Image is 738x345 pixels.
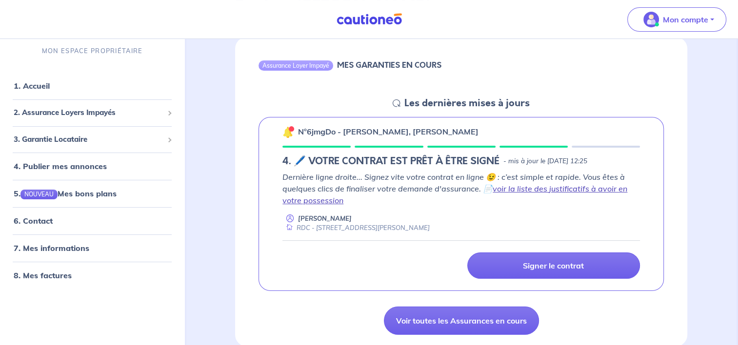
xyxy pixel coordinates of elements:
[282,184,627,205] a: voir la liste des justificatifs à avoir en votre possession
[282,155,640,167] div: state: SIGNING-CONTRACT-IN-PROGRESS, Context: NEW,NO-CERTIFICATE,RELATIONSHIP,LESSOR-DOCUMENTS
[282,155,499,167] h5: 4. 🖊️ VOTRE CONTRAT EST PRÊT À ÊTRE SIGNÉ
[333,13,406,25] img: Cautioneo
[14,216,53,226] a: 6. Contact
[337,60,441,70] h6: MES GARANTIES EN COURS
[384,307,539,335] a: Voir toutes les Assurances en cours
[282,126,294,138] img: 🔔
[4,266,180,285] div: 8. Mes factures
[14,243,89,253] a: 7. Mes informations
[643,12,659,27] img: illu_account_valid_menu.svg
[14,134,163,145] span: 3. Garantie Locataire
[298,214,352,223] p: [PERSON_NAME]
[4,238,180,258] div: 7. Mes informations
[663,14,708,25] p: Mon compte
[4,211,180,230] div: 6. Contact
[467,252,640,279] a: Signer le contrat
[523,261,584,270] p: Signer le contrat
[4,184,180,203] div: 5.NOUVEAUMes bons plans
[14,107,163,118] span: 2. Assurance Loyers Impayés
[14,161,107,171] a: 4. Publier mes annonces
[4,76,180,96] div: 1. Accueil
[14,81,50,91] a: 1. Accueil
[298,126,479,137] p: n°6jmgDo - [PERSON_NAME], [PERSON_NAME]
[282,223,430,232] div: RDC - [STREET_ADDRESS][PERSON_NAME]
[14,189,117,198] a: 5.NOUVEAUMes bons plans
[4,103,180,122] div: 2. Assurance Loyers Impayés
[259,60,333,70] div: Assurance Loyer Impayé
[404,97,530,109] h5: Les dernières mises à jours
[14,270,72,280] a: 8. Mes factures
[42,46,142,56] p: MON ESPACE PROPRIÉTAIRE
[4,156,180,176] div: 4. Publier mes annonces
[282,171,640,206] p: Dernière ligne droite... Signez vite votre contrat en ligne 😉 : c’est simple et rapide. Vous êtes...
[503,156,587,166] p: - mis à jour le [DATE] 12:25
[4,130,180,149] div: 3. Garantie Locataire
[627,7,726,32] button: illu_account_valid_menu.svgMon compte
